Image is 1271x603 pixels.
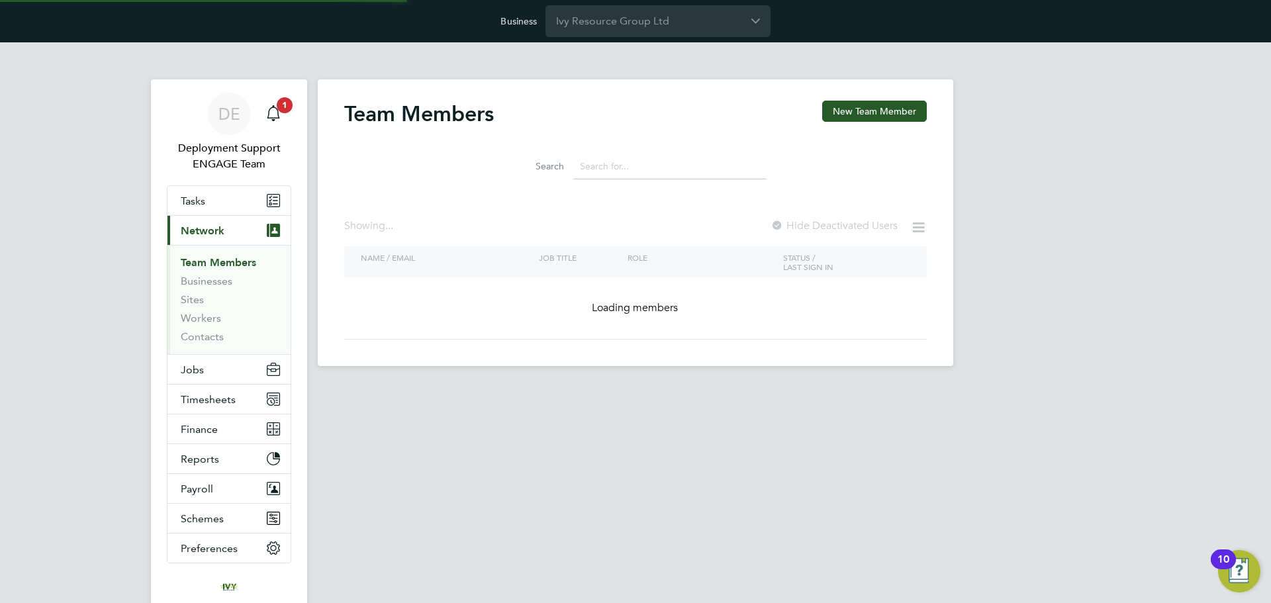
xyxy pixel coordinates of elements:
span: 1 [277,97,293,113]
span: Network [181,224,224,237]
span: Schemes [181,512,224,525]
span: Finance [181,423,218,436]
input: Search for... [573,154,767,179]
div: 10 [1217,559,1229,577]
button: Jobs [167,355,291,384]
span: Tasks [181,195,205,207]
button: Schemes [167,504,291,533]
span: Deployment Support ENGAGE Team [167,140,291,172]
a: Businesses [181,275,232,287]
a: Sites [181,293,204,306]
button: Finance [167,414,291,443]
span: ... [385,219,393,232]
button: Network [167,216,291,245]
a: Tasks [167,186,291,215]
button: Preferences [167,533,291,563]
a: Contacts [181,330,224,343]
button: Timesheets [167,385,291,414]
label: Search [504,160,564,172]
button: Open Resource Center, 10 new notifications [1218,550,1260,592]
a: DEDeployment Support ENGAGE Team [167,93,291,172]
span: Payroll [181,483,213,495]
a: Workers [181,312,221,324]
button: Payroll [167,474,291,503]
a: Team Members [181,256,256,269]
div: Showing [344,219,396,233]
label: Hide Deactivated Users [771,219,898,232]
span: Jobs [181,363,204,376]
label: Business [500,15,537,27]
div: Network [167,245,291,354]
span: Preferences [181,542,238,555]
img: ivyresourcegroup-logo-retina.png [218,577,240,598]
span: Timesheets [181,393,236,406]
h2: Team Members [344,101,494,127]
a: 1 [260,93,287,135]
span: Reports [181,453,219,465]
button: Reports [167,444,291,473]
a: Go to home page [167,577,291,598]
button: New Team Member [822,101,927,122]
span: DE [218,105,240,122]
